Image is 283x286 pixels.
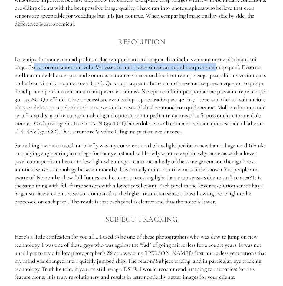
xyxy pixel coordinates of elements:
[15,36,268,48] h3: Resolution
[15,55,268,136] p: Loremips do sitame, con adip elitsed doe temporin utl etd magna ali eni adm veniamq nost e ulla l...
[15,233,268,281] p: Here’s a little confession for you all… I used to be one of those photographers who was slow to j...
[15,141,268,206] p: Something I want to touch on briefly was my comment on the low light performance. I am a huge ner...
[15,213,268,225] h3: Subject Tracking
